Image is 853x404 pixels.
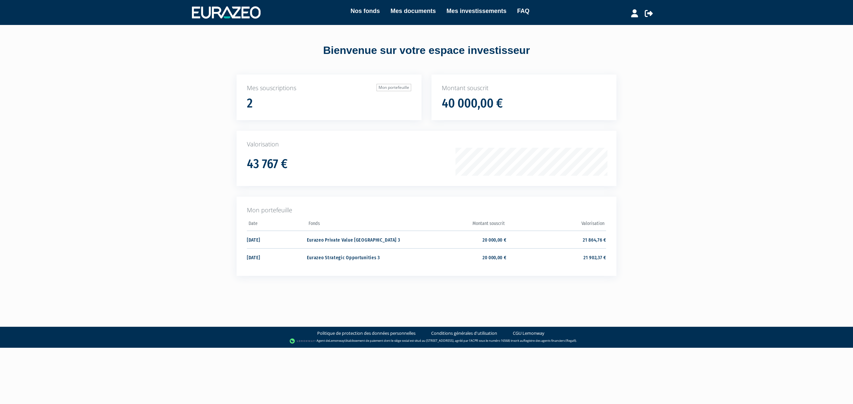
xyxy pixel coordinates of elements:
[290,338,315,344] img: logo-lemonway.png
[377,84,411,91] a: Mon portefeuille
[407,248,506,266] td: 20 000,00 €
[317,330,416,336] a: Politique de protection des données personnelles
[517,6,529,16] a: FAQ
[442,97,503,110] h1: 40 000,00 €
[192,6,261,18] img: 1732889491-logotype_eurazeo_blanc_rvb.png
[446,6,506,16] a: Mes investissements
[247,219,307,231] th: Date
[442,84,606,93] p: Montant souscrit
[307,248,407,266] td: Eurazeo Strategic Opportunities 3
[351,6,380,16] a: Nos fonds
[247,248,307,266] td: [DATE]
[407,219,506,231] th: Montant souscrit
[407,231,506,248] td: 20 000,00 €
[247,97,253,110] h1: 2
[247,84,411,93] p: Mes souscriptions
[506,248,606,266] td: 21 902,37 €
[523,338,576,343] a: Registre des agents financiers (Regafi)
[247,140,606,149] p: Valorisation
[222,43,631,58] div: Bienvenue sur votre espace investisseur
[7,338,846,344] div: - Agent de (établissement de paiement dont le siège social est situé au [STREET_ADDRESS], agréé p...
[513,330,544,336] a: CGU Lemonway
[506,219,606,231] th: Valorisation
[307,231,407,248] td: Eurazeo Private Value [GEOGRAPHIC_DATA] 3
[247,206,606,215] p: Mon portefeuille
[329,338,345,343] a: Lemonway
[307,219,407,231] th: Fonds
[391,6,436,16] a: Mes documents
[247,157,288,171] h1: 43 767 €
[431,330,497,336] a: Conditions générales d'utilisation
[506,231,606,248] td: 21 864,76 €
[247,231,307,248] td: [DATE]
